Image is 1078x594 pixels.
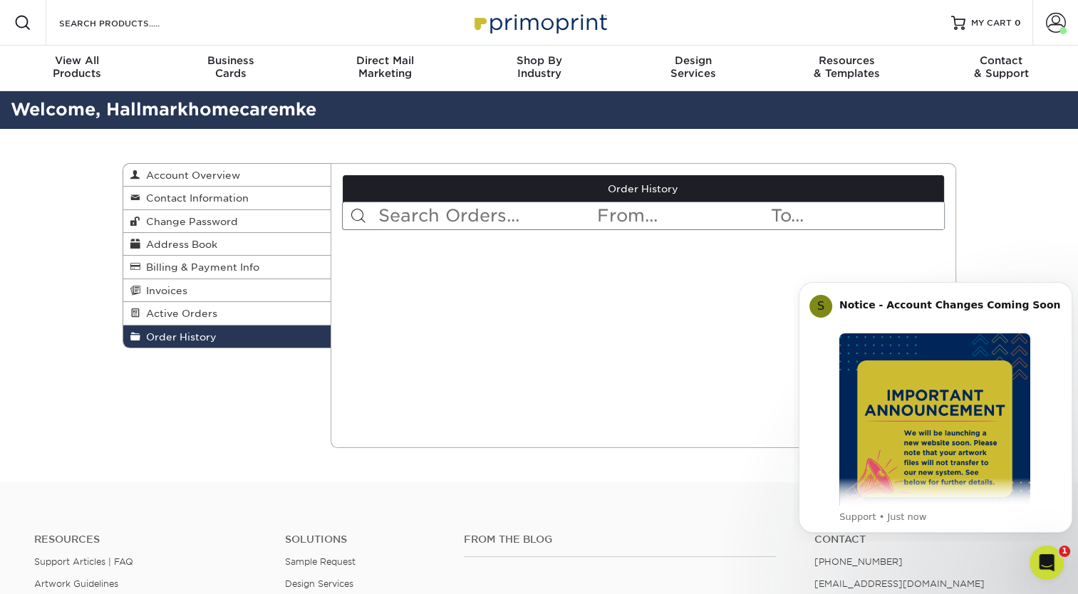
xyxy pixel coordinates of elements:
[770,54,924,80] div: & Templates
[140,331,217,343] span: Order History
[814,556,903,567] a: [PHONE_NUMBER]
[468,7,611,38] img: Primoprint
[308,54,462,67] span: Direct Mail
[343,175,944,202] a: Order History
[123,279,331,302] a: Invoices
[140,239,217,250] span: Address Book
[140,170,240,181] span: Account Overview
[123,302,331,325] a: Active Orders
[462,54,616,67] span: Shop By
[123,325,331,348] a: Order History
[1030,546,1064,580] iframe: Intercom live chat
[154,54,308,67] span: Business
[154,54,308,80] div: Cards
[770,46,924,91] a: Resources& Templates
[140,261,259,273] span: Billing & Payment Info
[814,578,985,589] a: [EMAIL_ADDRESS][DOMAIN_NAME]
[462,46,616,91] a: Shop ByIndustry
[596,202,769,229] input: From...
[285,578,353,589] a: Design Services
[1015,18,1021,28] span: 0
[123,187,331,209] a: Contact Information
[34,533,264,546] h4: Resources
[971,17,1012,29] span: MY CART
[616,54,770,67] span: Design
[462,54,616,80] div: Industry
[924,46,1078,91] a: Contact& Support
[154,46,308,91] a: BusinessCards
[308,46,462,91] a: Direct MailMarketing
[377,202,596,229] input: Search Orders...
[769,202,943,229] input: To...
[140,192,249,204] span: Contact Information
[123,256,331,278] a: Billing & Payment Info
[924,54,1078,80] div: & Support
[793,269,1078,541] iframe: Intercom notifications message
[308,54,462,80] div: Marketing
[285,533,442,546] h4: Solutions
[123,233,331,256] a: Address Book
[924,54,1078,67] span: Contact
[123,164,331,187] a: Account Overview
[616,46,770,91] a: DesignServices
[123,210,331,233] a: Change Password
[285,556,356,567] a: Sample Request
[770,54,924,67] span: Resources
[140,285,187,296] span: Invoices
[34,578,118,589] a: Artwork Guidelines
[58,14,197,31] input: SEARCH PRODUCTS.....
[140,308,217,319] span: Active Orders
[464,533,776,546] h4: From the Blog
[1059,546,1070,557] span: 1
[34,556,133,567] a: Support Articles | FAQ
[616,54,770,80] div: Services
[140,216,238,227] span: Change Password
